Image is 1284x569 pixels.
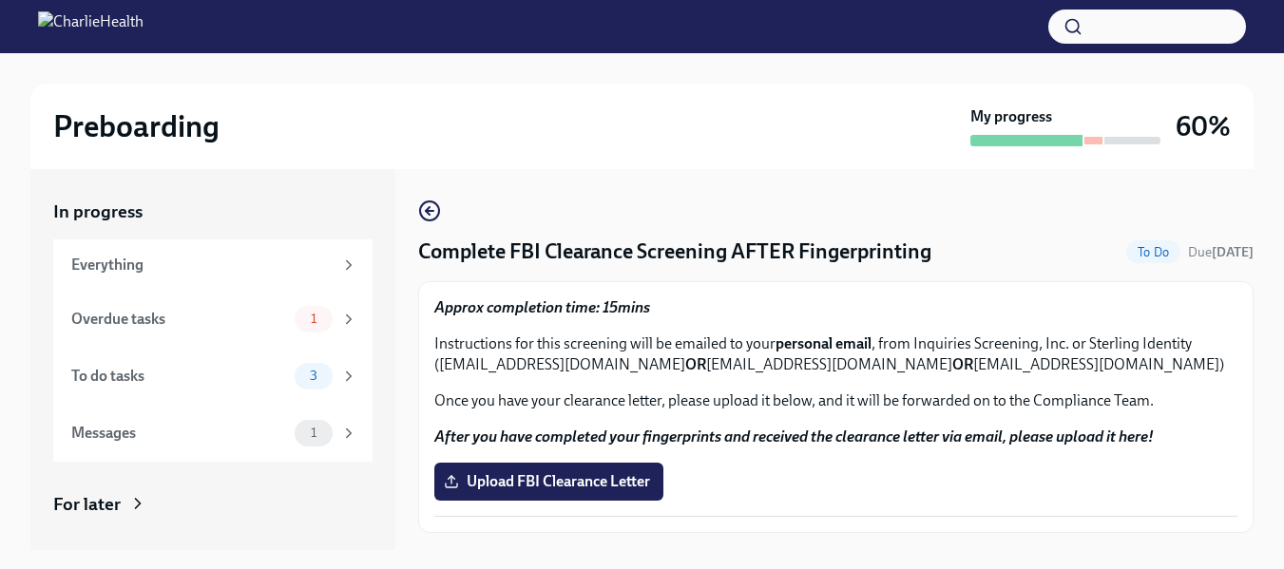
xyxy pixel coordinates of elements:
label: Upload FBI Clearance Letter [434,463,663,501]
a: In progress [53,199,373,224]
h4: Complete FBI Clearance Screening AFTER Fingerprinting [418,237,931,266]
div: Overdue tasks [71,309,287,330]
a: For later [53,492,373,517]
strong: After you have completed your fingerprints and received the clearance letter via email, please up... [434,427,1154,446]
div: Messages [71,423,287,444]
strong: OR [685,355,706,373]
span: October 17th, 2025 09:00 [1188,243,1254,261]
span: To Do [1126,245,1180,259]
strong: personal email [776,334,872,352]
a: Everything [53,239,373,291]
a: To do tasks3 [53,348,373,405]
a: Overdue tasks1 [53,291,373,348]
strong: My progress [970,106,1052,127]
h3: 60% [1176,109,1231,143]
img: CharlieHealth [38,11,144,42]
span: 1 [299,312,328,326]
span: 3 [298,369,329,383]
a: Messages1 [53,405,373,462]
span: Upload FBI Clearance Letter [448,472,650,491]
strong: OR [952,355,973,373]
div: To do tasks [71,366,287,387]
span: 1 [299,426,328,440]
span: Due [1188,244,1254,260]
strong: Approx completion time: 15mins [434,298,650,316]
div: For later [53,492,121,517]
div: Everything [71,255,333,275]
p: Instructions for this screening will be emailed to your , from Inquiries Screening, Inc. or Sterl... [434,333,1237,375]
h2: Preboarding [53,107,220,145]
p: Once you have your clearance letter, please upload it below, and it will be forwarded on to the C... [434,390,1237,411]
strong: [DATE] [1212,244,1254,260]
